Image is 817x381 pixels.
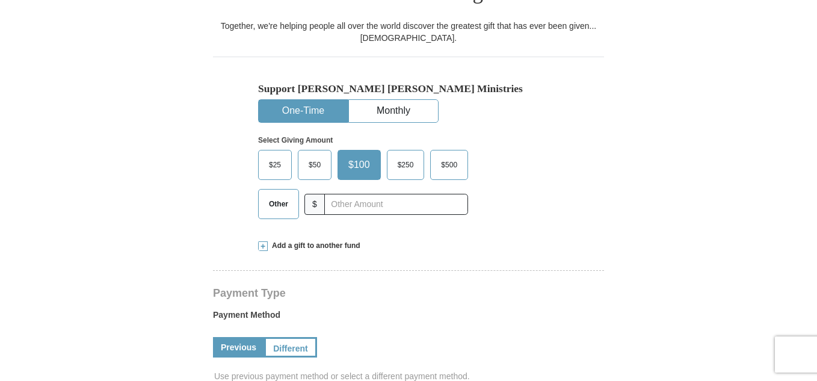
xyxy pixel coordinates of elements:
[324,194,468,215] input: Other Amount
[304,194,325,215] span: $
[259,100,348,122] button: One-Time
[268,241,360,251] span: Add a gift to another fund
[213,288,604,298] h4: Payment Type
[264,337,317,358] a: Different
[213,337,264,358] a: Previous
[303,156,327,174] span: $50
[213,20,604,44] div: Together, we're helping people all over the world discover the greatest gift that has ever been g...
[263,195,294,213] span: Other
[213,309,604,327] label: Payment Method
[435,156,463,174] span: $500
[392,156,420,174] span: $250
[263,156,287,174] span: $25
[258,136,333,144] strong: Select Giving Amount
[342,156,376,174] span: $100
[349,100,438,122] button: Monthly
[258,82,559,95] h5: Support [PERSON_NAME] [PERSON_NAME] Ministries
